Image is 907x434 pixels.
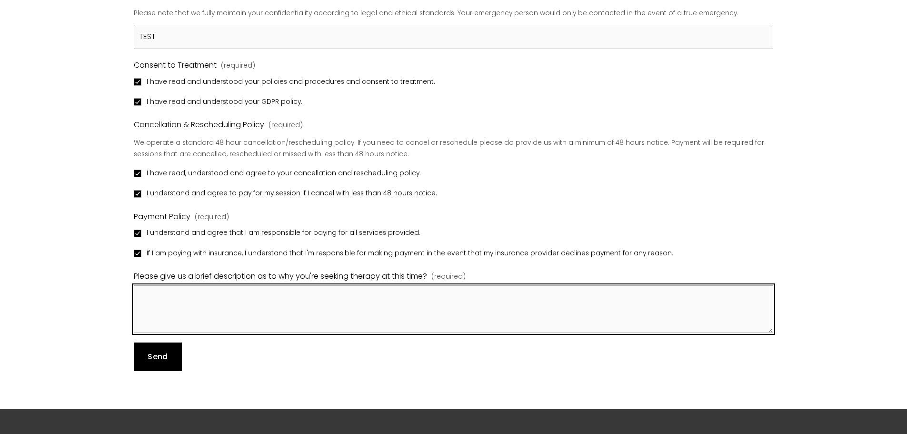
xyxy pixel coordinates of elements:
p: Please note that we fully maintain your confidentiality according to legal and ethical standards.... [134,5,773,23]
input: I understand and agree to pay for my session if I cancel with less than 48 hours notice. [134,190,141,198]
span: Cancellation & Rescheduling Policy [134,118,264,132]
span: Consent to Treatment [134,59,217,72]
span: (required) [431,271,466,283]
p: We operate a standard 48 hour cancellation/rescheduling policy. If you need to cancel or reschedu... [134,134,773,164]
input: If I am paying with insurance, I understand that I'm responsible for making payment in the event ... [134,250,141,257]
span: I have read and understood your GDPR policy. [147,96,302,108]
span: If I am paying with insurance, I understand that I'm responsible for making payment in the event ... [147,248,673,260]
span: I have read, understood and agree to your cancellation and rescheduling policy. [147,168,421,180]
button: SendSend [134,343,182,371]
input: I have read, understood and agree to your cancellation and rescheduling policy. [134,170,141,177]
span: (required) [195,212,229,223]
input: I have read and understood your GDPR policy. [134,98,141,106]
span: Please give us a brief description as to why you're seeking therapy at this time? [134,270,427,283]
input: I understand and agree that I am responsible for paying for all services provided. [134,230,141,237]
input: I have read and understood your policies and procedures and consent to treatment. [134,78,141,86]
span: (required) [269,120,303,131]
span: (required) [221,60,255,72]
span: Payment Policy [134,210,190,224]
span: I understand and agree that I am responsible for paying for all services provided. [147,227,420,239]
span: Send [148,351,168,362]
span: I have read and understood your policies and procedures and consent to treatment. [147,76,435,88]
span: I understand and agree to pay for my session if I cancel with less than 48 hours notice. [147,188,437,200]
